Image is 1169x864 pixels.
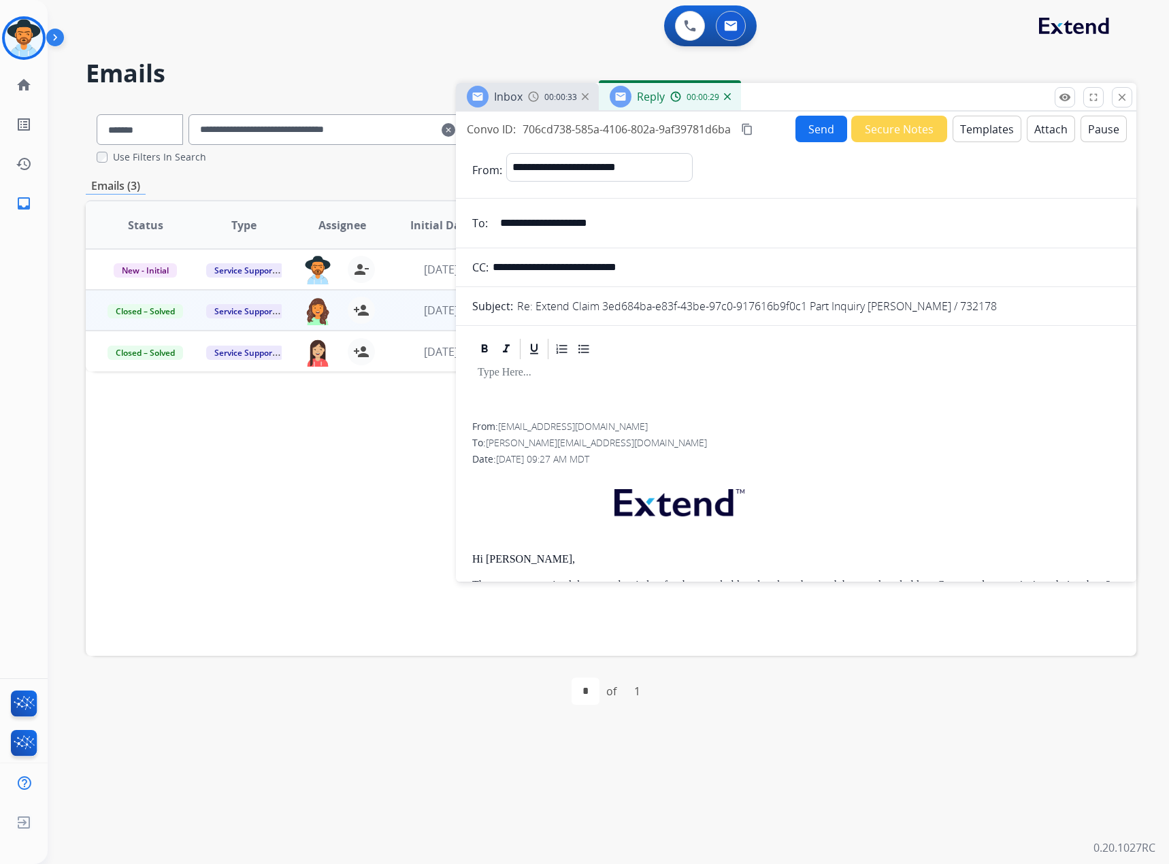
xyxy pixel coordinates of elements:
mat-icon: history [16,156,32,172]
span: Service Support [206,263,284,278]
p: 0.20.1027RC [1093,840,1155,856]
img: extend.png [597,473,758,527]
span: 00:00:29 [687,92,719,103]
div: Underline [524,339,544,359]
button: Templates [953,116,1021,142]
div: of [606,683,616,699]
p: Re: Extend Claim 3ed684ba-e83f-43be-97c0-917616b9f0c1 Part Inquiry [PERSON_NAME] / 732178 [517,298,997,314]
img: agent-avatar [304,338,331,367]
p: Hi [PERSON_NAME], [472,553,1120,565]
div: Ordered List [552,339,572,359]
img: agent-avatar [304,297,331,325]
p: Convo ID: [467,121,516,137]
mat-icon: remove_red_eye [1059,91,1071,103]
div: From: [472,420,1120,433]
div: Bold [474,339,495,359]
mat-icon: fullscreen [1087,91,1100,103]
button: Pause [1081,116,1127,142]
h2: Emails [86,60,1136,87]
span: New - Initial [114,263,177,278]
span: 00:00:33 [544,92,577,103]
button: Attach [1027,116,1075,142]
mat-icon: person_remove [353,261,369,278]
mat-icon: close [1116,91,1128,103]
span: [EMAIL_ADDRESS][DOMAIN_NAME] [498,420,648,433]
div: 1 [623,678,651,705]
p: CC: [472,259,489,276]
mat-icon: home [16,77,32,93]
span: [DATE] [424,262,458,277]
span: Assignee [318,217,366,233]
div: To: [472,436,1120,450]
span: Service Support [206,346,284,360]
mat-icon: clear [442,122,455,138]
span: [DATE] 09:27 AM MDT [496,452,589,465]
span: Status [128,217,163,233]
img: avatar [5,19,43,57]
span: Service Support [206,304,284,318]
mat-icon: inbox [16,195,32,212]
p: From: [472,162,502,178]
keeper-lock: Open Keeper Popup [1085,259,1101,276]
span: [PERSON_NAME][EMAIL_ADDRESS][DOMAIN_NAME] [486,436,707,449]
div: Date: [472,452,1120,466]
span: Inbox [494,89,523,104]
span: [DATE] [424,344,458,359]
div: Bullet List [574,339,594,359]
p: Emails (3) [86,178,146,195]
img: agent-avatar [304,256,331,284]
button: Send [795,116,847,142]
div: Italic [496,339,516,359]
button: Secure Notes [851,116,947,142]
mat-icon: person_add [353,344,369,360]
mat-icon: person_add [353,302,369,318]
span: Closed – Solved [108,346,183,360]
p: Subject: [472,298,513,314]
mat-icon: list_alt [16,116,32,133]
span: [DATE] [424,303,458,318]
label: Use Filters In Search [113,150,206,164]
span: 706cd738-585a-4106-802a-9af39781d6ba [523,122,731,137]
p: To: [472,215,488,231]
span: Closed – Solved [108,304,183,318]
span: Initial Date [410,217,472,233]
p: The customer received the control switches for these cupholders, but they also need the actual cu... [472,579,1120,591]
span: Reply [637,89,665,104]
mat-icon: content_copy [741,123,753,135]
span: Type [231,217,257,233]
